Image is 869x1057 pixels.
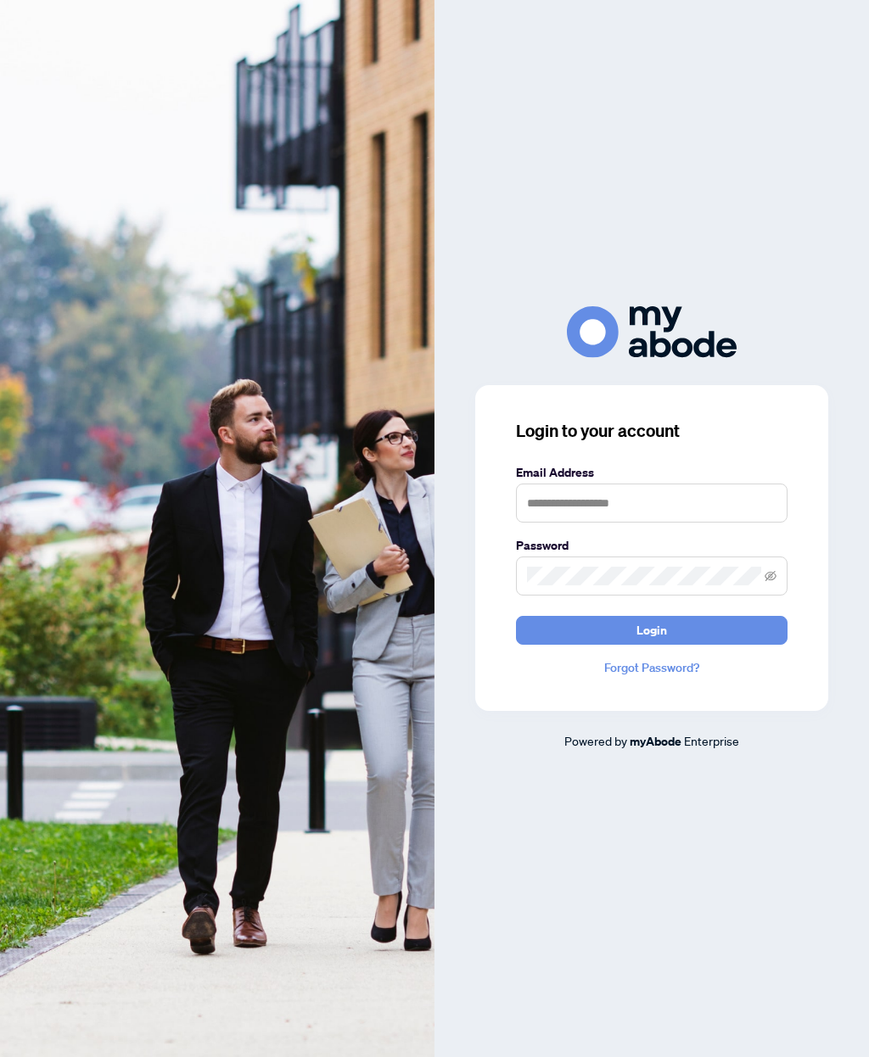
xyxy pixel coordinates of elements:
span: Powered by [564,733,627,748]
a: Forgot Password? [516,658,788,677]
span: Login [636,617,667,644]
h3: Login to your account [516,419,788,443]
img: ma-logo [567,306,737,358]
label: Password [516,536,788,555]
span: eye-invisible [765,570,776,582]
button: Login [516,616,788,645]
a: myAbode [630,732,681,751]
span: Enterprise [684,733,739,748]
label: Email Address [516,463,788,482]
